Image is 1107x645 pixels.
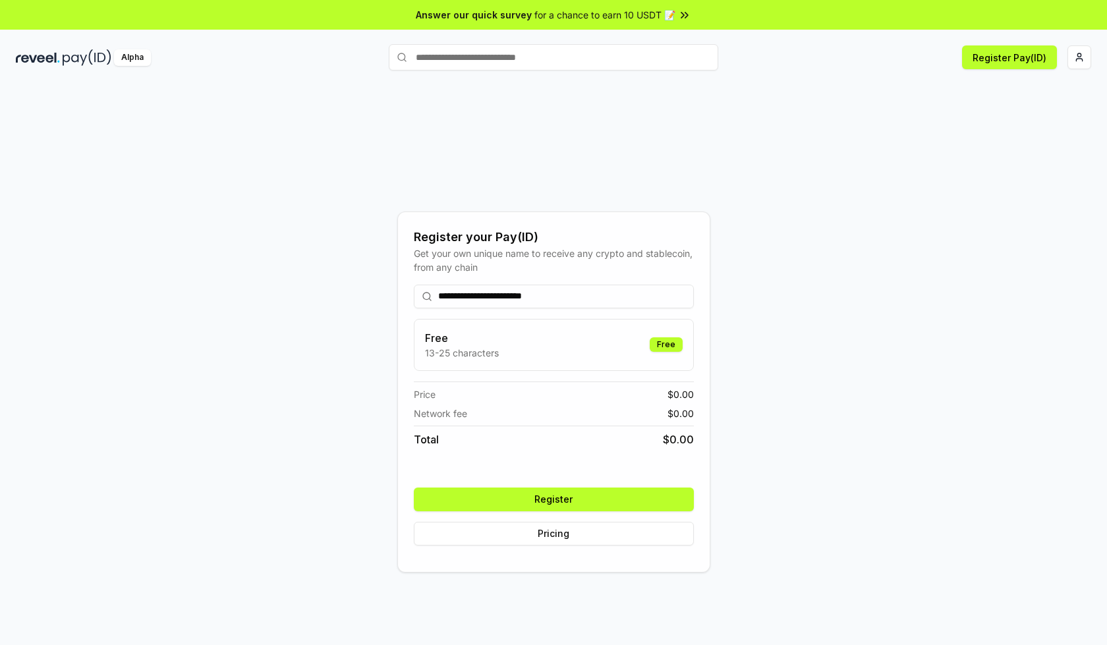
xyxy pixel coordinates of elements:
span: Answer our quick survey [416,8,532,22]
div: Alpha [114,49,151,66]
button: Register [414,488,694,511]
span: for a chance to earn 10 USDT 📝 [534,8,675,22]
div: Get your own unique name to receive any crypto and stablecoin, from any chain [414,246,694,274]
h3: Free [425,330,499,346]
button: Pricing [414,522,694,546]
p: 13-25 characters [425,346,499,360]
span: Price [414,387,436,401]
span: Network fee [414,407,467,420]
img: pay_id [63,49,111,66]
button: Register Pay(ID) [962,45,1057,69]
span: $ 0.00 [667,407,694,420]
span: $ 0.00 [667,387,694,401]
span: $ 0.00 [663,432,694,447]
span: Total [414,432,439,447]
div: Free [650,337,683,352]
div: Register your Pay(ID) [414,228,694,246]
img: reveel_dark [16,49,60,66]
